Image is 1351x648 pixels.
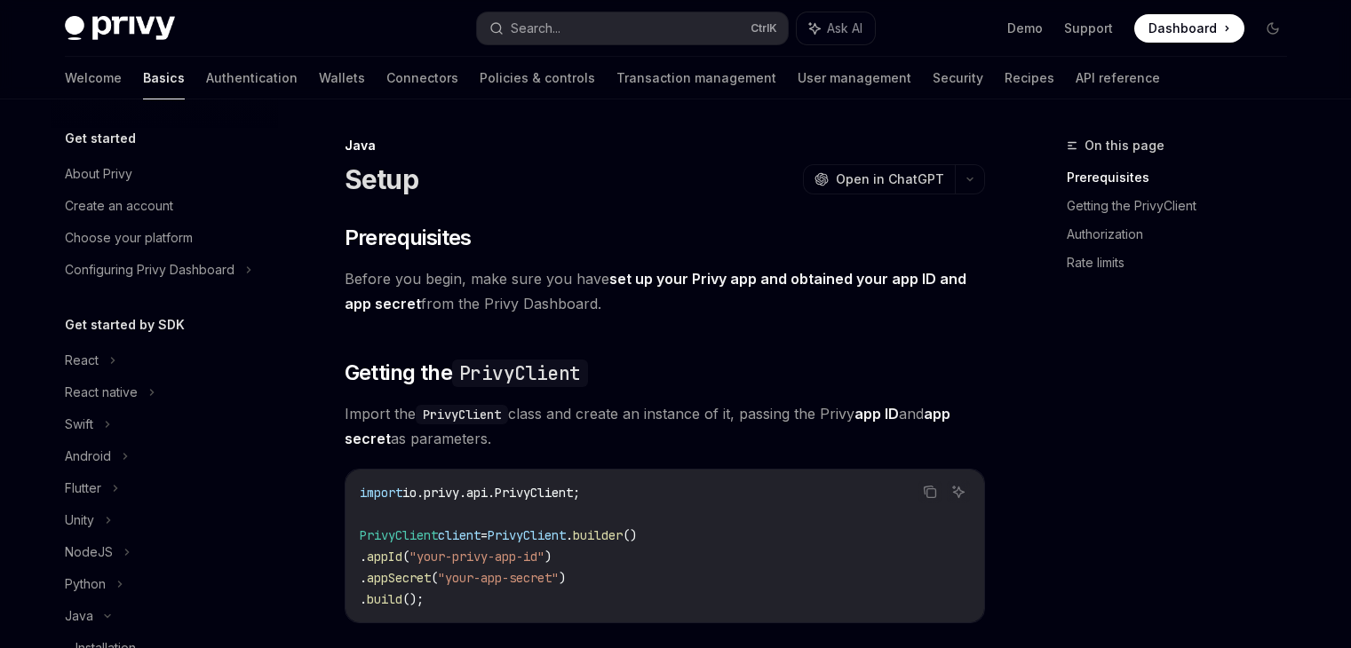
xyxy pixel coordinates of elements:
[573,527,623,543] span: builder
[481,527,488,543] span: =
[367,591,402,607] span: build
[345,137,985,154] div: Java
[402,485,580,501] span: io.privy.api.PrivyClient;
[360,591,367,607] span: .
[65,478,101,499] div: Flutter
[51,190,278,222] a: Create an account
[65,128,136,149] h5: Get started
[345,401,985,451] span: Import the class and create an instance of it, passing the Privy and as parameters.
[65,350,99,371] div: React
[488,527,566,543] span: PrivyClient
[933,57,983,99] a: Security
[65,541,113,563] div: NodeJS
[1067,220,1301,249] a: Authorization
[947,480,970,503] button: Ask AI
[65,414,93,435] div: Swift
[360,527,438,543] span: PrivyClient
[438,570,559,586] span: "your-app-secret"
[477,12,788,44] button: Search...CtrlK
[402,591,424,607] span: ();
[1064,20,1113,37] a: Support
[797,12,875,44] button: Ask AI
[360,570,367,586] span: .
[1005,57,1054,99] a: Recipes
[65,382,138,403] div: React native
[827,20,862,37] span: Ask AI
[65,314,185,336] h5: Get started by SDK
[345,163,418,195] h1: Setup
[345,359,588,387] span: Getting the
[386,57,458,99] a: Connectors
[65,195,173,217] div: Create an account
[319,57,365,99] a: Wallets
[360,485,402,501] span: import
[1067,163,1301,192] a: Prerequisites
[1134,14,1244,43] a: Dashboard
[431,570,438,586] span: (
[511,18,560,39] div: Search...
[402,549,409,565] span: (
[1007,20,1043,37] a: Demo
[206,57,298,99] a: Authentication
[65,163,132,185] div: About Privy
[559,570,566,586] span: )
[1259,14,1287,43] button: Toggle dark mode
[566,527,573,543] span: .
[854,405,899,423] strong: app ID
[918,480,942,503] button: Copy the contents from the code block
[65,57,122,99] a: Welcome
[65,446,111,467] div: Android
[623,527,637,543] span: ()
[65,227,193,249] div: Choose your platform
[143,57,185,99] a: Basics
[367,549,402,565] span: appId
[438,527,481,543] span: client
[367,570,431,586] span: appSecret
[51,158,278,190] a: About Privy
[751,21,777,36] span: Ctrl K
[544,549,552,565] span: )
[803,164,955,194] button: Open in ChatGPT
[1067,249,1301,277] a: Rate limits
[65,16,175,41] img: dark logo
[1085,135,1164,156] span: On this page
[616,57,776,99] a: Transaction management
[65,573,106,595] div: Python
[836,170,944,188] span: Open in ChatGPT
[798,57,911,99] a: User management
[51,222,278,254] a: Choose your platform
[480,57,595,99] a: Policies & controls
[409,549,544,565] span: "your-privy-app-id"
[65,605,93,627] div: Java
[345,224,472,252] span: Prerequisites
[65,510,94,531] div: Unity
[345,270,966,313] a: set up your Privy app and obtained your app ID and app secret
[360,549,367,565] span: .
[345,266,985,316] span: Before you begin, make sure you have from the Privy Dashboard.
[65,259,234,281] div: Configuring Privy Dashboard
[1076,57,1160,99] a: API reference
[1067,192,1301,220] a: Getting the PrivyClient
[416,405,508,424] code: PrivyClient
[1148,20,1217,37] span: Dashboard
[452,360,587,387] code: PrivyClient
